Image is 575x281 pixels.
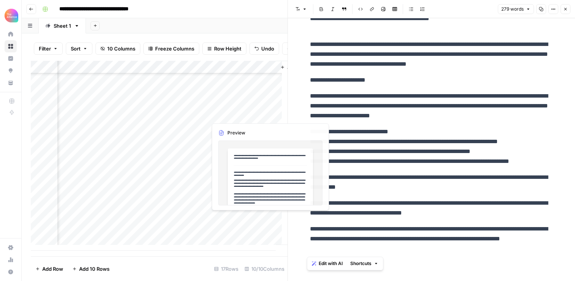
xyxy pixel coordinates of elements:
[5,9,18,22] img: Alliance Logo
[31,263,68,275] button: Add Row
[319,260,343,267] span: Edit with AI
[350,260,372,267] span: Shortcuts
[68,263,114,275] button: Add 10 Rows
[5,28,17,40] a: Home
[5,77,17,89] a: Your Data
[214,45,241,52] span: Row Height
[155,45,194,52] span: Freeze Columns
[79,265,110,273] span: Add 10 Rows
[39,45,51,52] span: Filter
[5,266,17,278] button: Help + Support
[5,52,17,65] a: Insights
[66,43,92,55] button: Sort
[211,263,241,275] div: 17 Rows
[261,45,274,52] span: Undo
[5,6,17,25] button: Workspace: Alliance
[347,259,381,268] button: Shortcuts
[39,18,86,33] a: Sheet 1
[54,22,71,30] div: Sheet 1
[277,62,317,72] button: Add Column
[5,254,17,266] a: Usage
[34,43,63,55] button: Filter
[249,43,279,55] button: Undo
[5,242,17,254] a: Settings
[143,43,199,55] button: Freeze Columns
[202,43,246,55] button: Row Height
[498,4,534,14] button: 279 words
[42,265,63,273] span: Add Row
[5,65,17,77] a: Opportunities
[95,43,140,55] button: 10 Columns
[309,259,346,268] button: Edit with AI
[71,45,81,52] span: Sort
[107,45,135,52] span: 10 Columns
[241,263,287,275] div: 10/10 Columns
[5,40,17,52] a: Browse
[501,6,524,13] span: 279 words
